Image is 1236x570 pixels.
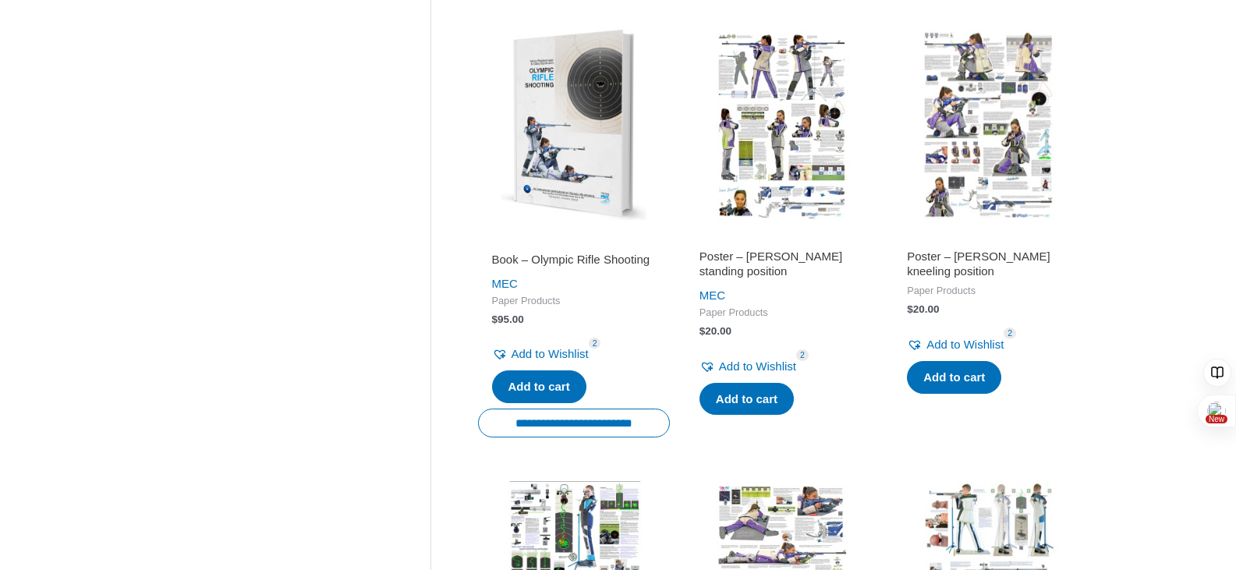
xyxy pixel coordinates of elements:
[699,230,863,249] iframe: Customer reviews powered by Trustpilot
[492,313,524,325] bdi: 95.00
[699,249,863,285] a: Poster – [PERSON_NAME] standing position
[907,285,1071,298] span: Paper Products
[699,325,731,337] bdi: 20.00
[699,289,725,302] a: MEC
[893,29,1085,221] img: Poster - Ivana Maksimovic kneeling position
[699,325,706,337] span: $
[907,303,913,315] span: $
[699,383,794,416] a: Add to cart: “Poster - Ivana Maksimovic standing position”
[907,361,1001,394] a: Add to cart: “Poster - Ivana Maksimovic kneeling position”
[907,334,1004,356] a: Add to Wishlist
[907,249,1071,285] a: Poster – [PERSON_NAME] kneeling position
[796,349,809,361] span: 2
[492,230,656,249] iframe: Customer reviews powered by Trustpilot
[492,252,656,267] h2: Book – Olympic Rifle Shooting
[478,29,670,221] img: Book - Olympic Rifle Shooting
[492,252,656,273] a: Book – Olympic Rifle Shooting
[512,347,589,360] span: Add to Wishlist
[907,230,1071,249] iframe: Customer reviews powered by Trustpilot
[492,343,589,365] a: Add to Wishlist
[589,338,601,349] span: 2
[492,313,498,325] span: $
[719,359,796,373] span: Add to Wishlist
[926,338,1004,351] span: Add to Wishlist
[699,306,863,320] span: Paper Products
[1004,327,1016,339] span: 2
[492,295,656,308] span: Paper Products
[685,29,877,221] img: Poster - Ivana Maksimovic standing position
[907,249,1071,279] h2: Poster – [PERSON_NAME] kneeling position
[492,277,518,290] a: MEC
[699,249,863,279] h2: Poster – [PERSON_NAME] standing position
[699,356,796,377] a: Add to Wishlist
[492,370,586,403] a: Add to cart: “Book - Olympic Rifle Shooting”
[907,303,939,315] bdi: 20.00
